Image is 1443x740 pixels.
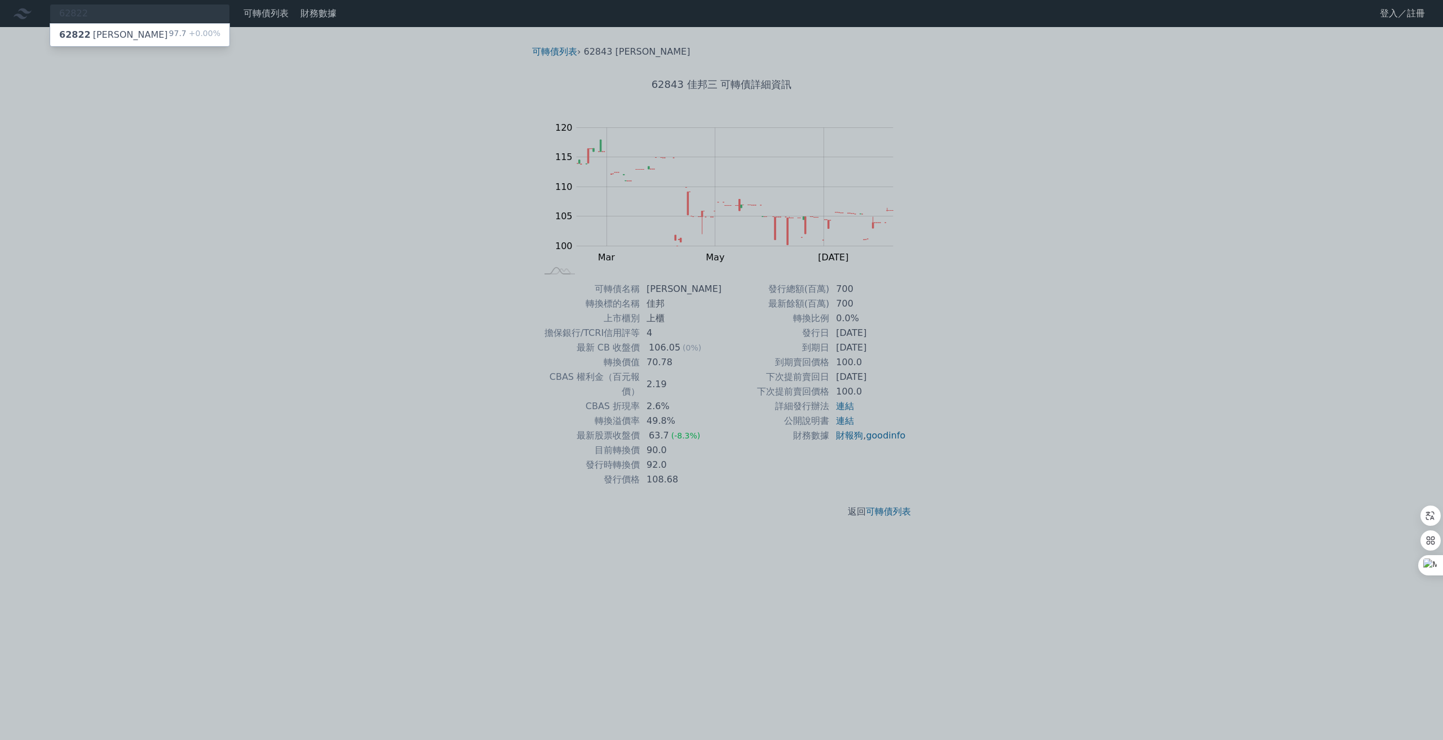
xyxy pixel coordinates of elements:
a: 62822[PERSON_NAME] 97.7+0.00% [50,24,229,46]
div: 聊天小工具 [1387,686,1443,740]
span: +0.00% [187,29,220,38]
div: 97.7 [169,28,220,42]
div: [PERSON_NAME] [59,28,168,42]
span: 62822 [59,29,91,40]
iframe: Chat Widget [1387,686,1443,740]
